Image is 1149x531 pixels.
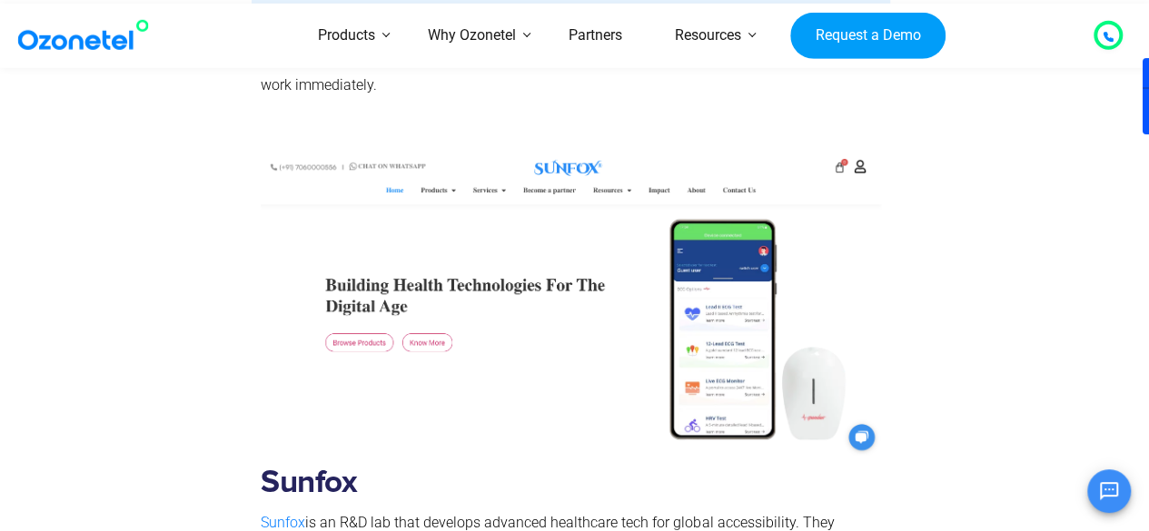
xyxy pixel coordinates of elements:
[542,4,649,68] a: Partners
[292,4,401,68] a: Products
[261,51,346,68] a: User Reviews
[261,514,305,531] a: Sunfox
[790,12,946,59] a: Request a Demo
[261,467,357,498] b: Sunfox
[401,4,542,68] a: Why Ozonetel
[649,4,768,68] a: Resources
[1087,469,1131,513] button: Open chat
